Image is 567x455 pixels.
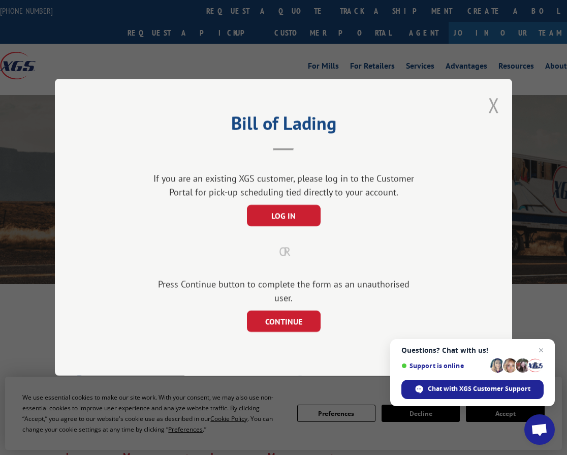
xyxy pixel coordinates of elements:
[488,92,499,118] button: Close modal
[401,362,487,370] span: Support is online
[149,172,418,199] div: If you are an existing XGS customer, please log in to the Customer Portal for pick-up scheduling ...
[401,380,544,399] div: Chat with XGS Customer Support
[524,414,555,445] div: Open chat
[247,311,321,332] button: CONTINUE
[106,243,461,261] div: OR
[401,346,544,354] span: Questions? Chat with us!
[535,344,547,356] span: Close chat
[247,212,321,221] a: LOG IN
[428,384,530,393] span: Chat with XGS Customer Support
[247,205,321,227] button: LOG IN
[149,278,418,305] div: Press Continue button to complete the form as an unauthorised user.
[106,116,461,135] h2: Bill of Lading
